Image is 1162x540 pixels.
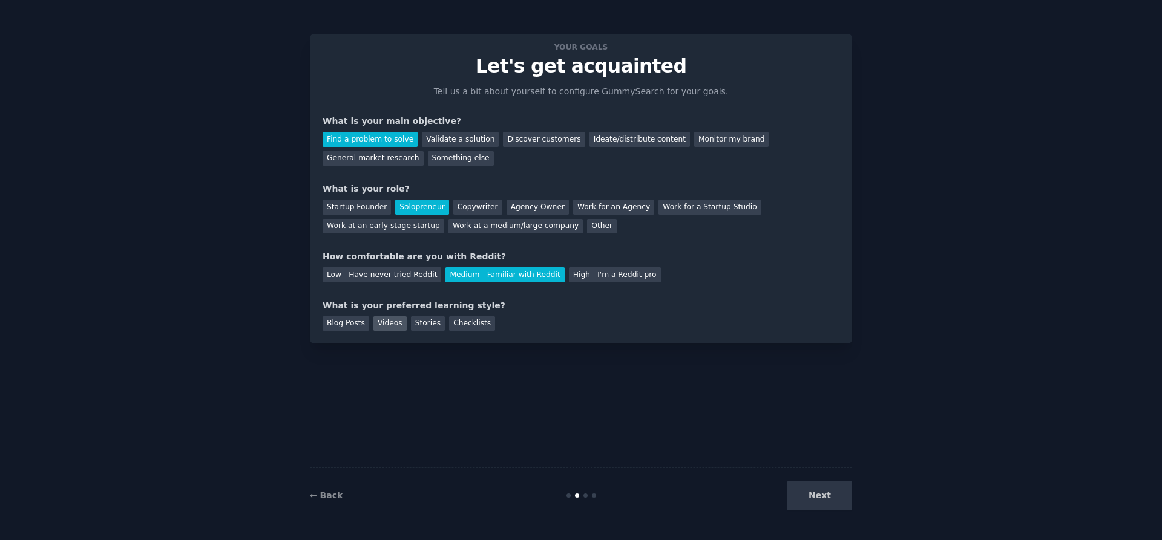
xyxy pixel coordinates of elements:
div: What is your role? [323,183,839,195]
div: Low - Have never tried Reddit [323,267,441,282]
div: Medium - Familiar with Reddit [445,267,564,282]
div: How comfortable are you with Reddit? [323,250,839,263]
div: Stories [411,316,445,331]
div: High - I'm a Reddit pro [569,267,661,282]
div: Copywriter [453,200,502,215]
div: Agency Owner [507,200,569,215]
div: Work at an early stage startup [323,219,444,234]
div: General market research [323,151,424,166]
p: Tell us a bit about yourself to configure GummySearch for your goals. [428,85,734,98]
div: What is your main objective? [323,115,839,128]
div: Work for a Startup Studio [658,200,761,215]
div: What is your preferred learning style? [323,299,839,312]
div: Other [587,219,617,234]
div: Checklists [449,316,495,331]
span: Your goals [552,41,610,53]
div: Blog Posts [323,316,369,331]
div: Videos [373,316,407,331]
div: Ideate/distribute content [589,132,690,147]
a: ← Back [310,490,343,500]
div: Monitor my brand [694,132,769,147]
div: Work for an Agency [573,200,654,215]
div: Startup Founder [323,200,391,215]
div: Discover customers [503,132,585,147]
div: Find a problem to solve [323,132,418,147]
div: Solopreneur [395,200,448,215]
p: Let's get acquainted [323,56,839,77]
div: Validate a solution [422,132,499,147]
div: Something else [428,151,494,166]
div: Work at a medium/large company [448,219,583,234]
